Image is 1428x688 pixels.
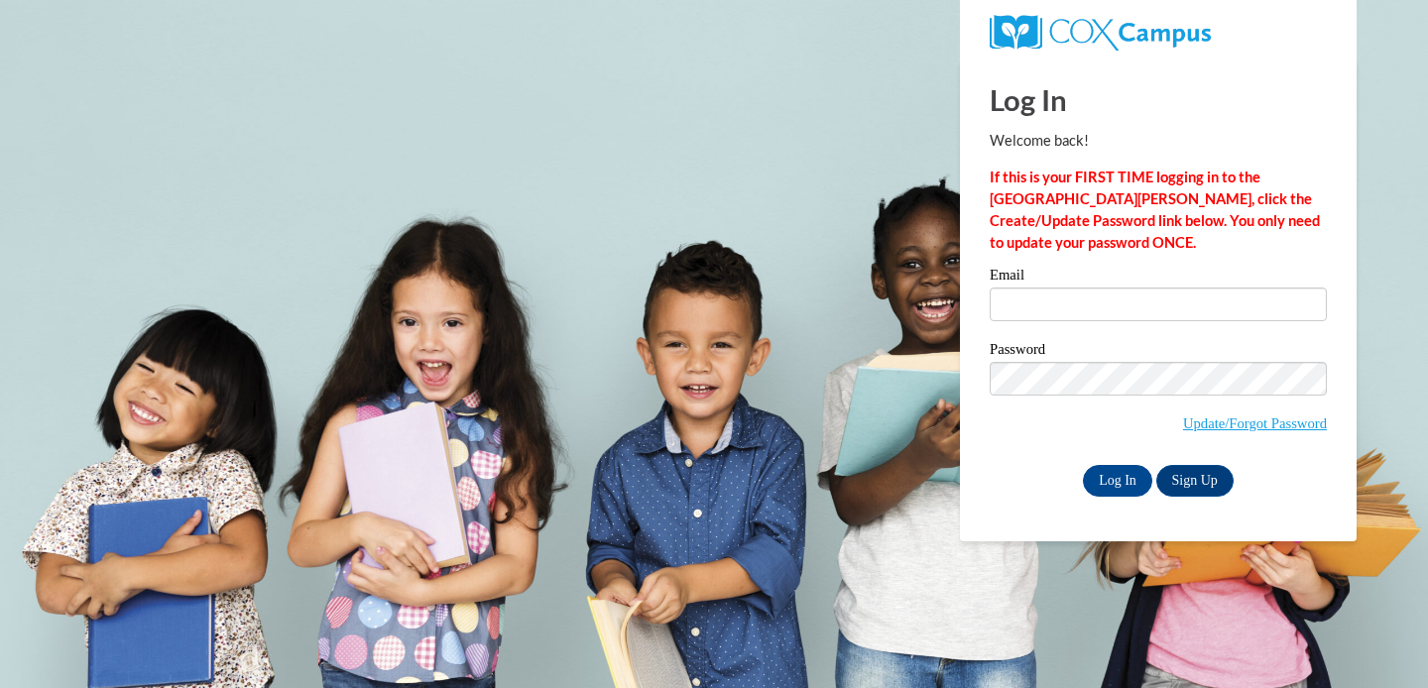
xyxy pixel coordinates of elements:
p: Welcome back! [990,130,1327,152]
label: Email [990,268,1327,287]
strong: If this is your FIRST TIME logging in to the [GEOGRAPHIC_DATA][PERSON_NAME], click the Create/Upd... [990,169,1320,251]
img: COX Campus [990,15,1211,51]
input: Log In [1083,465,1152,497]
a: Sign Up [1156,465,1234,497]
h1: Log In [990,79,1327,120]
a: COX Campus [990,23,1211,40]
label: Password [990,342,1327,362]
a: Update/Forgot Password [1183,415,1327,431]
